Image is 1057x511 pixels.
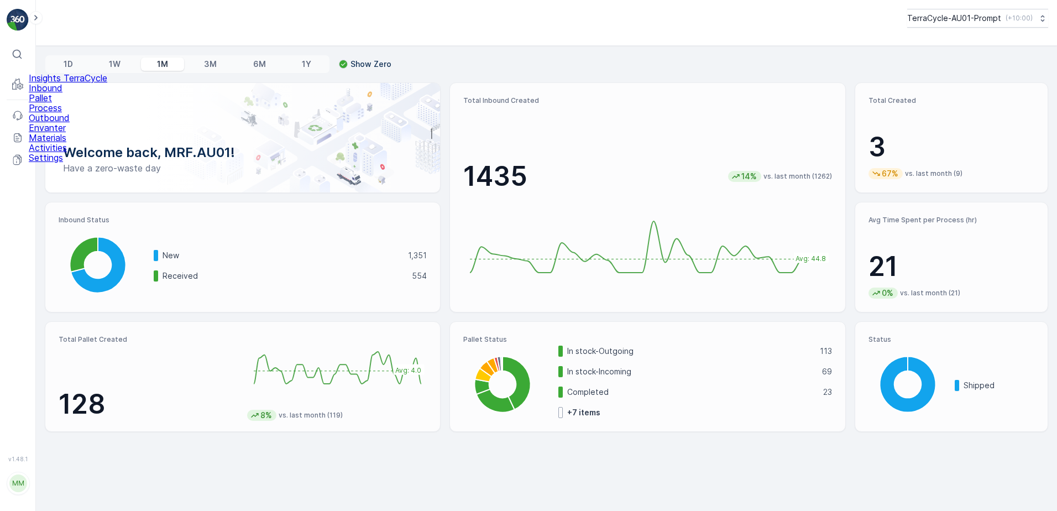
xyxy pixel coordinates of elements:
p: 1435 [463,160,527,193]
p: Avg Time Spent per Process (hr) [868,216,1034,225]
p: Completed [567,387,815,398]
p: Pallet Status [463,335,831,344]
p: vs. last month (9) [905,169,962,178]
p: vs. last month (119) [279,411,343,420]
a: Activities [29,143,107,153]
p: Total Inbound Created [463,96,831,105]
p: 1Y [302,59,311,70]
p: Welcome back, MRF.AU01! [63,144,422,161]
p: Have a zero-waste day [63,161,422,175]
p: 21 [868,250,1034,283]
p: 1M [157,59,168,70]
p: vs. last month (1262) [763,172,832,181]
p: 1W [109,59,121,70]
a: Inbound [29,83,107,93]
p: TerraCycle-AU01-Prompt [907,13,1001,24]
p: 3 [868,131,1034,164]
p: In stock-Incoming [567,366,814,377]
a: Process [29,103,107,113]
span: v 1.48.1 [7,456,29,462]
p: In stock-Outgoing [567,346,812,357]
p: 554 [412,270,427,281]
p: Total Pallet Created [59,335,238,344]
p: 69 [822,366,832,377]
p: Status [868,335,1034,344]
p: 0% [881,288,894,299]
p: Received [163,270,405,281]
p: Show Zero [350,59,391,70]
p: 6M [253,59,266,70]
p: 23 [823,387,832,398]
div: MM [9,474,27,492]
p: New [163,250,401,261]
p: vs. last month (21) [900,289,960,298]
p: ( +10:00 ) [1006,14,1033,23]
p: 1D [64,59,73,70]
a: Envanter [29,123,107,133]
p: 67% [881,168,899,179]
p: 14% [740,171,758,182]
p: 3M [204,59,217,70]
p: 8% [259,410,273,421]
p: 1,351 [408,250,427,261]
img: logo [7,9,29,31]
p: Inbound Status [59,216,427,225]
button: MM [7,465,29,502]
a: Outbound [29,113,107,123]
p: 128 [59,388,238,421]
p: Total Created [868,96,1034,105]
p: Shipped [964,380,1034,391]
a: Insights TerraCycle [29,73,107,83]
a: Pallet [29,93,107,103]
a: Settings [29,153,107,163]
p: + 7 items [567,407,600,418]
a: Materials [29,133,107,143]
p: 113 [820,346,832,357]
button: TerraCycle-AU01-Prompt(+10:00) [907,9,1048,28]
